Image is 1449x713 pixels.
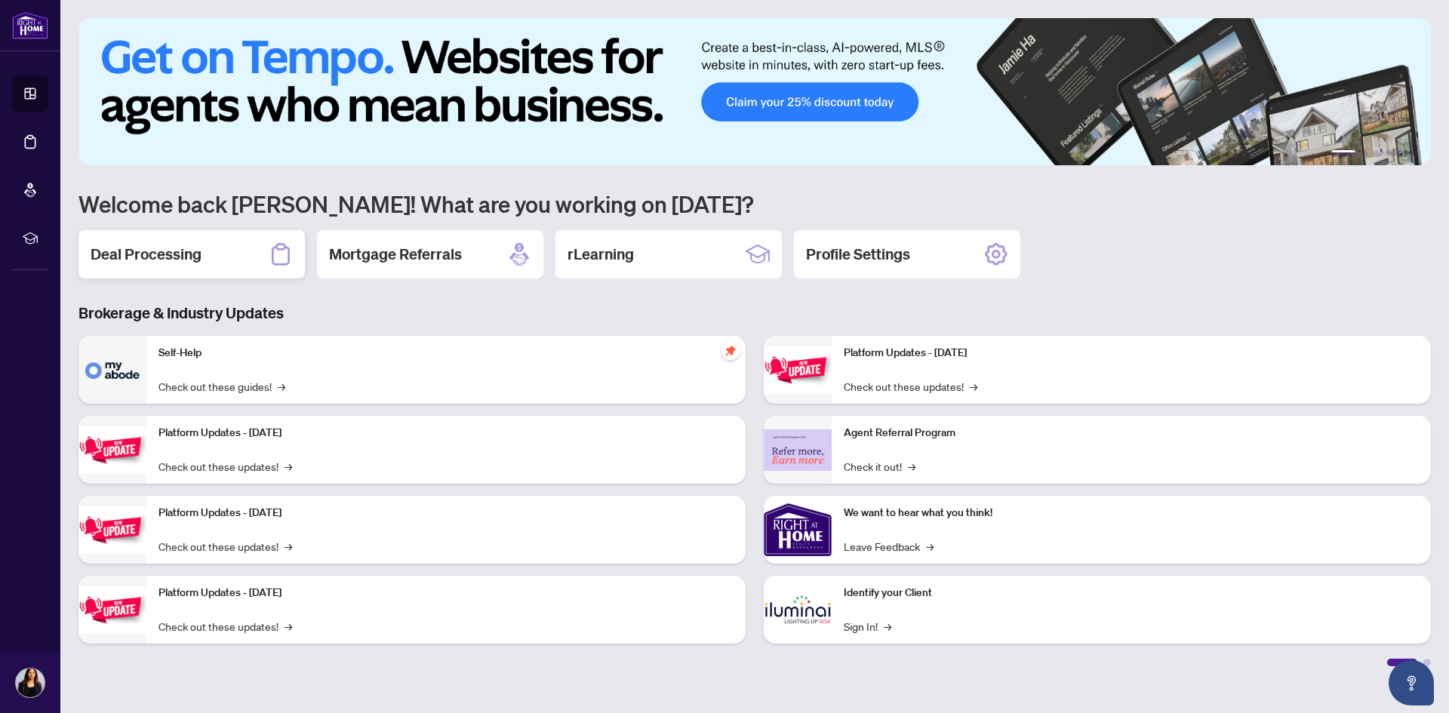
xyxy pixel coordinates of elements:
[158,345,734,361] p: Self-Help
[844,378,977,395] a: Check out these updates!→
[78,336,146,404] img: Self-Help
[764,429,832,471] img: Agent Referral Program
[1386,150,1392,156] button: 4
[158,538,292,555] a: Check out these updates!→
[844,585,1419,601] p: Identify your Client
[806,244,910,265] h2: Profile Settings
[908,458,915,475] span: →
[764,496,832,564] img: We want to hear what you think!
[844,345,1419,361] p: Platform Updates - [DATE]
[158,505,734,521] p: Platform Updates - [DATE]
[78,303,1431,324] h3: Brokerage & Industry Updates
[158,585,734,601] p: Platform Updates - [DATE]
[285,458,292,475] span: →
[16,668,45,697] img: Profile Icon
[844,618,891,635] a: Sign In!→
[1331,150,1355,156] button: 1
[78,506,146,554] img: Platform Updates - July 21, 2025
[844,425,1419,441] p: Agent Referral Program
[1361,150,1367,156] button: 2
[721,342,740,360] span: pushpin
[12,11,48,39] img: logo
[91,244,202,265] h2: Deal Processing
[568,244,634,265] h2: rLearning
[926,538,934,555] span: →
[78,189,1431,218] h1: Welcome back [PERSON_NAME]! What are you working on [DATE]?
[285,538,292,555] span: →
[844,505,1419,521] p: We want to hear what you think!
[78,18,1431,165] img: Slide 0
[158,378,285,395] a: Check out these guides!→
[764,576,832,644] img: Identify your Client
[764,346,832,394] img: Platform Updates - June 23, 2025
[1389,660,1434,705] button: Open asap
[285,618,292,635] span: →
[158,458,292,475] a: Check out these updates!→
[844,458,915,475] a: Check it out!→
[844,538,934,555] a: Leave Feedback→
[329,244,462,265] h2: Mortgage Referrals
[884,618,891,635] span: →
[1410,150,1416,156] button: 6
[970,378,977,395] span: →
[78,426,146,474] img: Platform Updates - September 16, 2025
[278,378,285,395] span: →
[158,618,292,635] a: Check out these updates!→
[78,586,146,634] img: Platform Updates - July 8, 2025
[1374,150,1380,156] button: 3
[158,425,734,441] p: Platform Updates - [DATE]
[1398,150,1404,156] button: 5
